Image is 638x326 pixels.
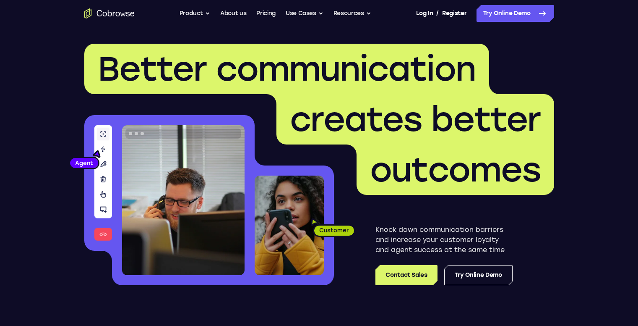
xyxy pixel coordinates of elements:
a: Try Online Demo [477,5,554,22]
span: outcomes [370,150,541,190]
a: Contact Sales [375,265,437,285]
img: A customer support agent talking on the phone [122,125,245,275]
button: Product [180,5,211,22]
button: Use Cases [286,5,323,22]
a: Log In [416,5,433,22]
span: creates better [290,99,541,139]
a: Pricing [256,5,276,22]
a: Go to the home page [84,8,135,18]
a: Try Online Demo [444,265,513,285]
p: Knock down communication barriers and increase your customer loyalty and agent success at the sam... [375,225,513,255]
img: A customer holding their phone [255,176,324,275]
button: Resources [333,5,371,22]
span: Better communication [98,49,476,89]
a: Register [442,5,466,22]
a: About us [220,5,246,22]
span: / [436,8,439,18]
